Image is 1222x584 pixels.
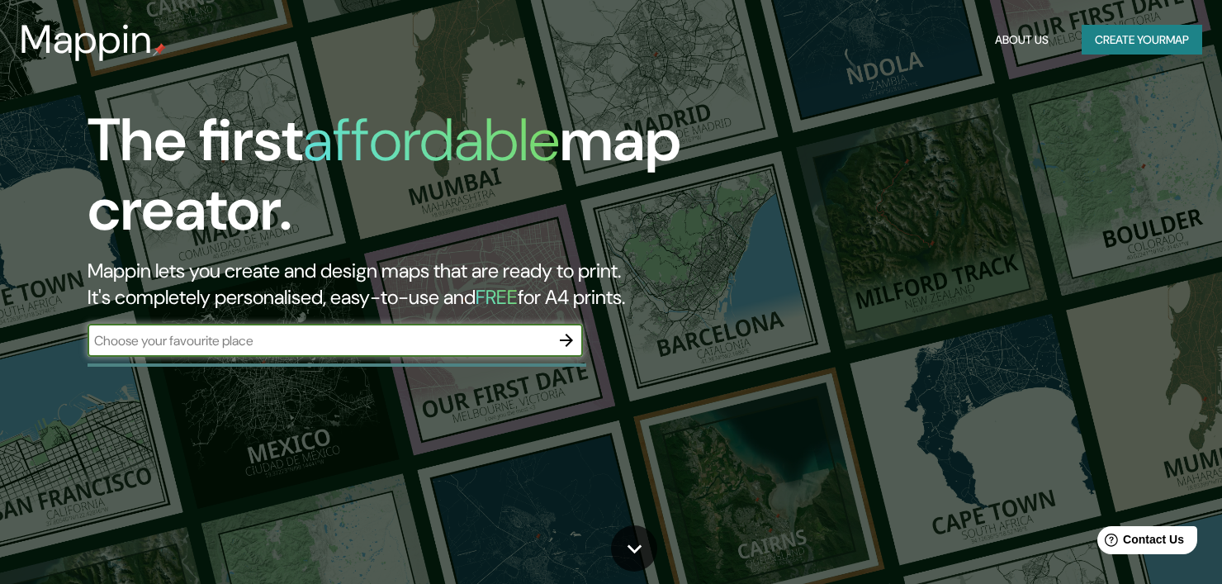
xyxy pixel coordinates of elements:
iframe: Help widget launcher [1075,520,1204,566]
button: Create yourmap [1082,25,1202,55]
h5: FREE [476,284,518,310]
h3: Mappin [20,17,153,63]
h1: The first map creator. [88,106,699,258]
input: Choose your favourite place [88,331,550,350]
img: mappin-pin [153,43,166,56]
h2: Mappin lets you create and design maps that are ready to print. It's completely personalised, eas... [88,258,699,311]
button: About Us [988,25,1055,55]
h1: affordable [303,102,560,178]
